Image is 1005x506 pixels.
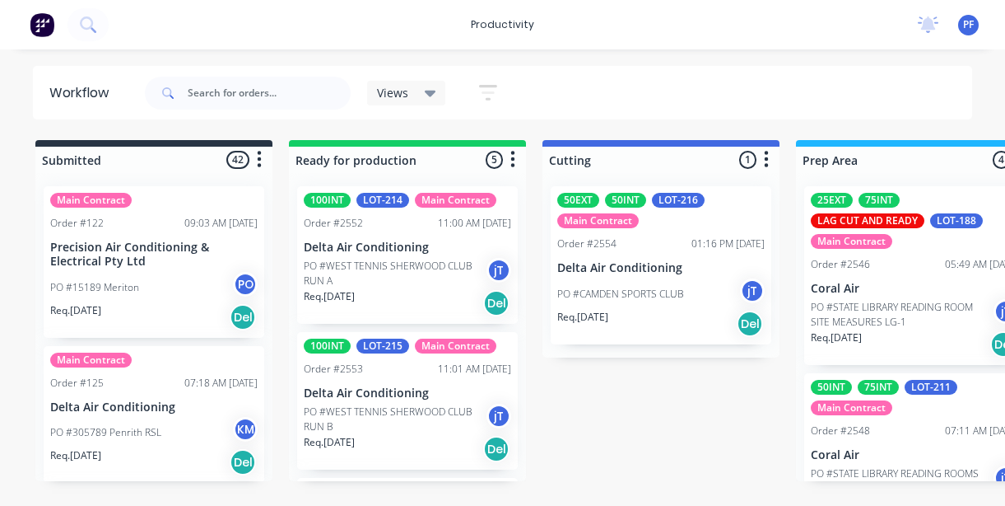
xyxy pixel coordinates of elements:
p: Delta Air Conditioning [304,241,511,255]
div: Main ContractOrder #12507:18 AM [DATE]Delta Air ConditioningPO #305789 Penrith RSLKMReq.[DATE]Del [44,346,264,484]
p: PO #WEST TENNIS SHERWOOD CLUB RUN B [304,405,486,434]
p: Precision Air Conditioning & Electrical Pty Ltd [50,241,258,269]
div: 07:18 AM [DATE] [184,376,258,391]
p: Req. [DATE] [50,303,101,318]
p: PO #305789 Penrith RSL [50,425,161,440]
div: Main Contract [50,193,132,208]
div: LOT-216 [652,193,705,208]
div: LAG CUT AND READY [811,213,924,228]
div: Del [230,304,256,330]
p: Req. [DATE] [304,289,355,304]
div: 100INTLOT-215Main ContractOrder #255311:01 AM [DATE]Delta Air ConditioningPO #WEST TENNIS SHERWOO... [297,332,518,470]
div: 01:16 PM [DATE] [691,237,765,251]
div: 09:03 AM [DATE] [184,216,258,231]
div: PO [233,272,258,297]
p: Req. [DATE] [304,435,355,450]
div: LOT-215 [356,339,409,354]
div: Main Contract [415,339,496,354]
div: Main Contract [415,193,496,208]
div: Order #2546 [811,257,870,272]
div: Order #2553 [304,362,363,377]
div: jT [486,404,511,429]
div: Del [230,449,256,476]
div: 75INT [858,380,899,395]
div: Del [483,436,509,462]
p: Req. [DATE] [557,310,608,325]
div: Main ContractOrder #12209:03 AM [DATE]Precision Air Conditioning & Electrical Pty LtdPO #15189 Me... [44,186,264,338]
div: Order #2548 [811,424,870,438]
div: Main Contract [811,234,892,249]
div: 50EXT50INTLOT-216Main ContractOrder #255401:16 PM [DATE]Delta Air ConditioningPO #CAMDEN SPORTS C... [551,186,771,344]
div: 11:00 AM [DATE] [438,216,511,231]
p: PO #15189 Meriton [50,280,139,295]
p: PO #STATE LIBRARY READING ROOMS LG2 SITE MEASURES [811,466,993,496]
div: Del [737,311,763,337]
div: jT [740,279,765,303]
div: 100INTLOT-214Main ContractOrder #255211:00 AM [DATE]Delta Air ConditioningPO #WEST TENNIS SHERWOO... [297,186,518,324]
div: 50INT [605,193,646,208]
span: PF [963,17,974,32]
span: Views [377,84,408,101]
div: Order #125 [50,376,104,391]
p: Delta Air Conditioning [557,261,765,275]
p: Req. [DATE] [811,330,862,345]
div: Main Contract [811,401,892,415]
div: Workflow [49,83,117,103]
div: 100INT [304,193,351,208]
div: Main Contract [557,213,639,228]
div: Del [483,290,509,316]
div: Order #122 [50,216,104,231]
div: 75INT [858,193,900,208]
img: Factory [30,12,54,37]
p: PO #WEST TENNIS SHERWOOD CLUB RUN A [304,259,486,288]
div: Order #2554 [557,237,616,251]
div: productivity [463,12,542,37]
input: Search for orders... [188,77,351,110]
p: PO #STATE LIBRARY READING ROOM SITE MEASURES LG-1 [811,300,993,330]
div: Order #2552 [304,216,363,231]
p: PO #CAMDEN SPORTS CLUB [557,287,684,302]
div: LOT-214 [356,193,409,208]
div: LOT-211 [905,380,957,395]
p: Req. [DATE] [50,448,101,463]
div: 50INT [811,380,852,395]
div: Main Contract [50,353,132,368]
div: KM [233,417,258,442]
p: Delta Air Conditioning [304,387,511,401]
div: LOT-188 [930,213,983,228]
div: jT [486,258,511,283]
div: 100INT [304,339,351,354]
div: 11:01 AM [DATE] [438,362,511,377]
div: 50EXT [557,193,599,208]
div: 25EXT [811,193,853,208]
p: Delta Air Conditioning [50,401,258,415]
